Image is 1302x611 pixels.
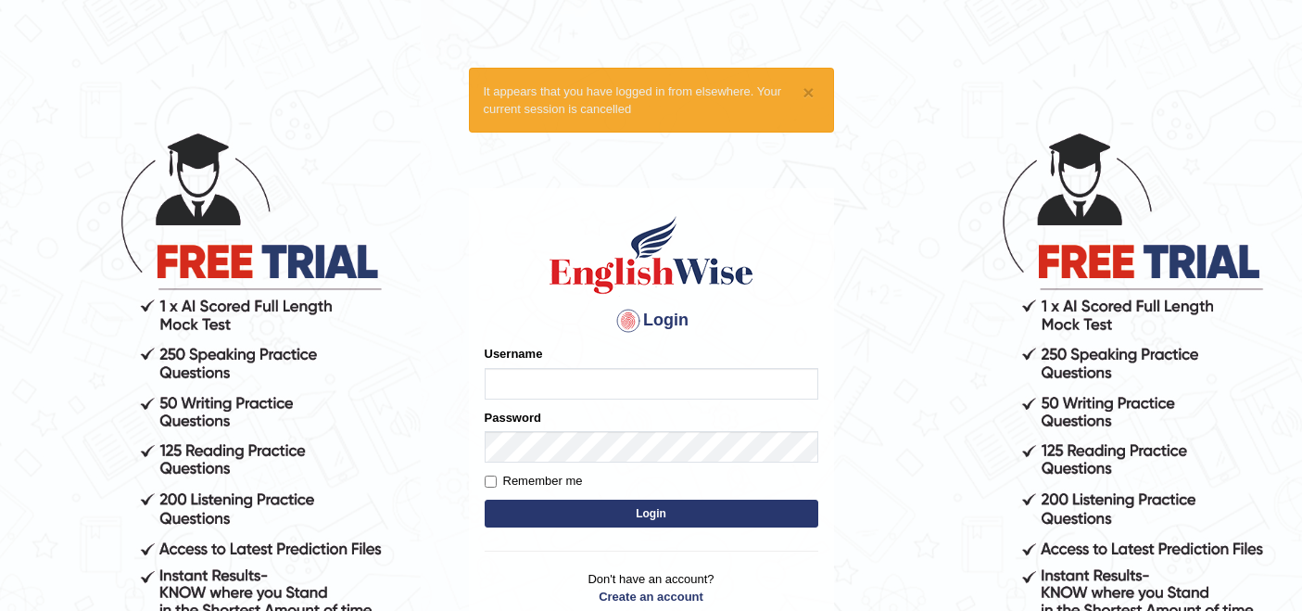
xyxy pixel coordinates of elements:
[485,409,541,426] label: Password
[485,345,543,363] label: Username
[485,500,818,528] button: Login
[803,83,814,102] button: ×
[469,68,834,133] div: It appears that you have logged in from elsewhere. Your current session is cancelled
[546,213,757,297] img: Logo of English Wise sign in for intelligent practice with AI
[485,306,818,336] h4: Login
[485,472,583,490] label: Remember me
[485,476,497,488] input: Remember me
[485,588,818,605] a: Create an account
